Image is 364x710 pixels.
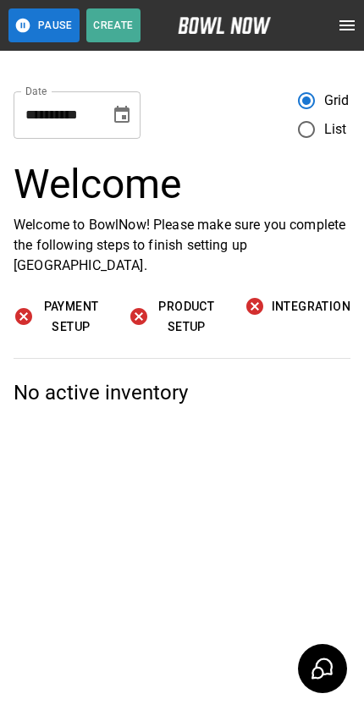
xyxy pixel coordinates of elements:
h5: No active inventory [14,379,350,406]
span: List [324,119,347,140]
img: logo [178,17,271,34]
button: Create [86,8,141,42]
span: Product Setup [156,296,218,338]
span: Grid [324,91,350,111]
p: Welcome to BowlNow! Please make sure you complete the following steps to finish setting up [GEOGR... [14,215,350,276]
button: Pause [8,8,80,42]
button: open drawer [330,8,364,42]
h3: Welcome [14,161,350,208]
button: Choose date, selected date is Sep 5, 2025 [105,98,139,132]
span: Integration [272,296,350,317]
span: Payment Setup [41,296,102,338]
